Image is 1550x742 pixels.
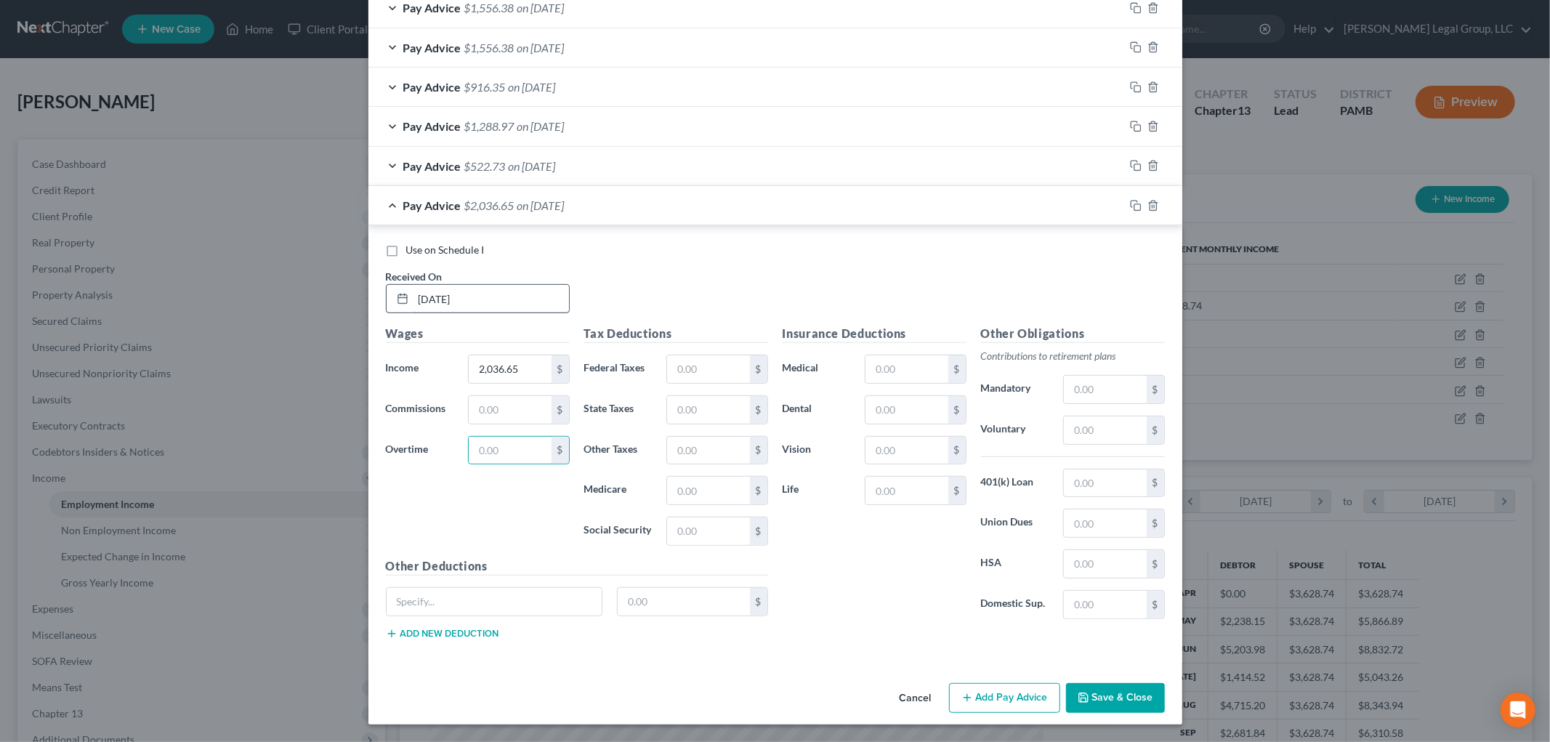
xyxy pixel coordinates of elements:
p: Contributions to retirement plans [981,349,1165,363]
div: $ [750,437,767,464]
input: 0.00 [1064,376,1146,403]
label: Medicare [577,476,660,505]
div: $ [750,588,767,616]
input: 0.00 [667,477,749,504]
label: Social Security [577,517,660,546]
input: 0.00 [865,477,948,504]
input: 0.00 [865,396,948,424]
span: Pay Advice [403,198,461,212]
span: Pay Advice [403,119,461,133]
button: Add Pay Advice [949,683,1060,714]
input: 0.00 [667,437,749,464]
span: Use on Schedule I [406,243,485,256]
button: Add new deduction [386,628,499,640]
button: Cancel [888,685,943,714]
div: $ [948,437,966,464]
input: 0.00 [469,437,551,464]
h5: Other Obligations [981,325,1165,343]
div: $ [948,396,966,424]
span: $1,288.97 [464,119,514,133]
label: Life [775,476,858,505]
span: Pay Advice [403,80,461,94]
button: Save & Close [1066,683,1165,714]
div: $ [1147,376,1164,403]
input: 0.00 [1064,550,1146,578]
input: 0.00 [667,355,749,383]
div: $ [1147,416,1164,444]
div: $ [750,396,767,424]
label: Union Dues [974,509,1057,538]
label: Domestic Sup. [974,590,1057,619]
input: Specify... [387,588,602,616]
input: 0.00 [1064,469,1146,497]
label: Dental [775,395,858,424]
label: HSA [974,549,1057,578]
span: on [DATE] [509,159,556,173]
label: 401(k) Loan [974,469,1057,498]
h5: Tax Deductions [584,325,768,343]
div: $ [552,355,569,383]
h5: Other Deductions [386,557,768,576]
h5: Wages [386,325,570,343]
input: 0.00 [667,517,749,545]
input: 0.00 [1064,509,1146,537]
label: Medical [775,355,858,384]
span: on [DATE] [517,119,565,133]
label: Overtime [379,436,461,465]
input: 0.00 [865,355,948,383]
label: Other Taxes [577,436,660,465]
label: Commissions [379,395,461,424]
span: Pay Advice [403,41,461,55]
input: 0.00 [469,396,551,424]
div: $ [750,477,767,504]
input: 0.00 [667,396,749,424]
div: $ [948,355,966,383]
div: $ [552,396,569,424]
input: MM/DD/YYYY [413,285,569,312]
span: $916.35 [464,80,506,94]
span: on [DATE] [517,41,565,55]
span: $1,556.38 [464,1,514,15]
span: Pay Advice [403,1,461,15]
div: $ [1147,509,1164,537]
span: on [DATE] [509,80,556,94]
span: Received On [386,270,443,283]
label: State Taxes [577,395,660,424]
div: $ [750,517,767,545]
div: $ [948,477,966,504]
span: Pay Advice [403,159,461,173]
span: $2,036.65 [464,198,514,212]
span: on [DATE] [517,198,565,212]
label: Federal Taxes [577,355,660,384]
input: 0.00 [618,588,750,616]
label: Mandatory [974,375,1057,404]
span: $522.73 [464,159,506,173]
div: $ [1147,591,1164,618]
div: Open Intercom Messenger [1501,693,1535,727]
span: Income [386,361,419,374]
label: Vision [775,436,858,465]
span: on [DATE] [517,1,565,15]
div: $ [750,355,767,383]
input: 0.00 [1064,416,1146,444]
input: 0.00 [1064,591,1146,618]
div: $ [552,437,569,464]
div: $ [1147,469,1164,497]
input: 0.00 [865,437,948,464]
div: $ [1147,550,1164,578]
label: Voluntary [974,416,1057,445]
h5: Insurance Deductions [783,325,966,343]
input: 0.00 [469,355,551,383]
span: $1,556.38 [464,41,514,55]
